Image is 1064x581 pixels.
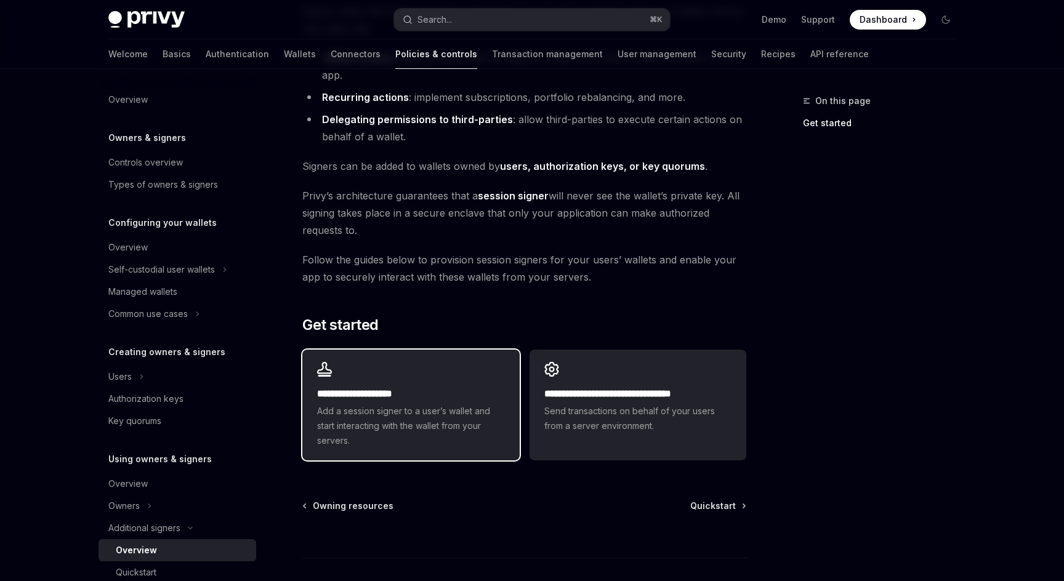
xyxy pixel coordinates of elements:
a: Welcome [108,39,148,69]
span: Quickstart [690,500,736,512]
div: Overview [116,543,157,558]
span: On this page [815,94,871,108]
strong: session signer [478,190,549,202]
a: Quickstart [690,500,745,512]
img: dark logo [108,11,185,28]
a: Support [801,14,835,26]
a: Transaction management [492,39,603,69]
a: Managed wallets [99,281,256,303]
a: Authentication [206,39,269,69]
a: Basics [163,39,191,69]
a: Get started [803,113,965,133]
button: Additional signers [99,517,256,539]
strong: Recurring actions [322,91,409,103]
a: Controls overview [99,151,256,174]
a: Owning resources [304,500,393,512]
span: Send transactions on behalf of your users from a server environment. [544,404,731,433]
a: Key quorums [99,410,256,432]
div: Quickstart [116,565,156,580]
button: Toggle dark mode [936,10,956,30]
div: Controls overview [108,155,183,170]
h5: Using owners & signers [108,452,212,467]
span: Get started [302,315,378,335]
div: Managed wallets [108,284,177,299]
a: Overview [99,89,256,111]
span: Owning resources [313,500,393,512]
div: Owners [108,499,140,513]
button: Common use cases [99,303,256,325]
span: Add a session signer to a user’s wallet and start interacting with the wallet from your servers. [317,404,504,448]
a: Security [711,39,746,69]
div: Users [108,369,132,384]
a: API reference [810,39,869,69]
button: Owners [99,495,256,517]
h5: Configuring your wallets [108,215,217,230]
button: Search...⌘K [394,9,670,31]
button: Self-custodial user wallets [99,258,256,281]
div: Overview [108,240,148,255]
button: Users [99,366,256,388]
a: User management [618,39,696,69]
div: Self-custodial user wallets [108,262,215,277]
a: Overview [99,236,256,258]
a: Overview [99,473,256,495]
a: Wallets [284,39,316,69]
span: Privy’s architecture guarantees that a will never see the wallet’s private key. All signing takes... [302,187,746,239]
a: Recipes [761,39,796,69]
a: Types of owners & signers [99,174,256,196]
a: Connectors [331,39,381,69]
a: **** **** **** *****Add a session signer to a user’s wallet and start interacting with the wallet... [302,350,519,460]
div: Search... [417,12,452,27]
a: Demo [762,14,786,26]
div: Key quorums [108,414,161,428]
div: Common use cases [108,307,188,321]
li: : implement subscriptions, portfolio rebalancing, and more. [302,89,746,106]
h5: Owners & signers [108,130,186,145]
div: Overview [108,92,148,107]
a: Policies & controls [395,39,477,69]
a: Dashboard [850,10,926,30]
div: Overview [108,476,148,491]
a: Authorization keys [99,388,256,410]
span: Dashboard [860,14,907,26]
div: Additional signers [108,521,180,535]
span: Follow the guides below to provision session signers for your users’ wallets and enable your app ... [302,251,746,286]
span: ⌘ K [650,15,663,25]
a: Overview [99,539,256,561]
strong: Delegating permissions to third-parties [322,113,513,126]
div: Types of owners & signers [108,177,218,192]
li: : allow third-parties to execute certain actions on behalf of a wallet. [302,111,746,145]
h5: Creating owners & signers [108,345,225,359]
a: users, authorization keys, or key quorums [500,160,705,173]
div: Authorization keys [108,391,183,406]
span: Signers can be added to wallets owned by . [302,158,746,175]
